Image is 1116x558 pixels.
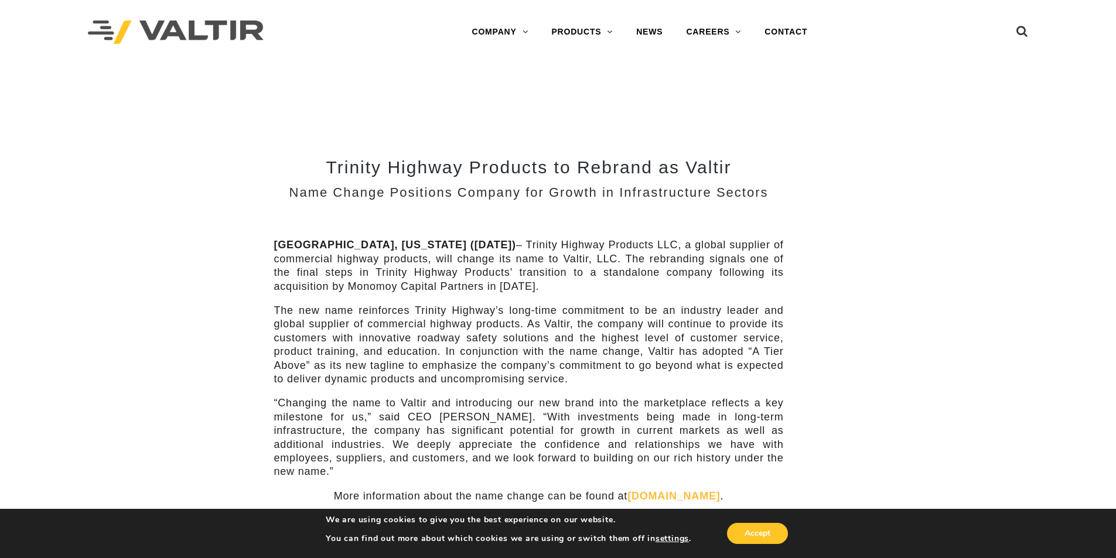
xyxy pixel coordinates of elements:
button: settings [656,533,689,544]
p: The new name reinforces Trinity Highway’s long-time commitment to be an industry leader and globa... [274,304,784,386]
p: We are using cookies to give you the best experience on our website. [326,515,691,525]
img: Valtir [88,20,264,44]
a: NEWS [624,20,674,44]
h3: Name Change Positions Company for Growth in Infrastructure Sectors [274,186,784,200]
p: You can find out more about which cookies we are using or switch them off in . [326,533,691,544]
button: Accept [727,523,788,544]
p: More information about the name change can be found at . [274,489,784,503]
a: CONTACT [753,20,819,44]
strong: [GEOGRAPHIC_DATA], [US_STATE] ([DATE]) [274,239,516,251]
a: CAREERS [674,20,753,44]
a: PRODUCTS [540,20,624,44]
p: “Changing the name to Valtir and introducing our new brand into the marketplace reflects a key mi... [274,396,784,478]
a: COMPANY [460,20,540,44]
h2: Trinity Highway Products to Rebrand as Valtir [274,158,784,177]
p: – Trinity Highway Products LLC, a global supplier of commercial highway products, will change its... [274,238,784,293]
a: [DOMAIN_NAME] [627,490,720,502]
